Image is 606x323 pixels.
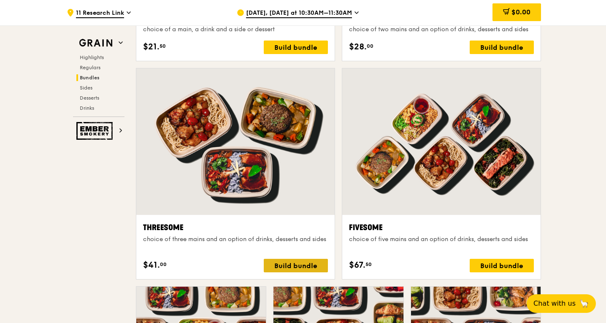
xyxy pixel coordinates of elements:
[349,235,534,244] div: choice of five mains and an option of drinks, desserts and sides
[264,259,328,272] div: Build bundle
[246,9,352,18] span: [DATE], [DATE] at 10:30AM–11:30AM
[143,235,328,244] div: choice of three mains and an option of drinks, desserts and sides
[367,43,373,49] span: 00
[349,259,365,271] span: $67.
[76,9,124,18] span: 11 Research Link
[143,25,328,34] div: choice of a main, a drink and a side or dessert
[349,222,534,233] div: Fivesome
[80,85,92,91] span: Sides
[143,259,160,271] span: $41.
[143,222,328,233] div: Threesome
[80,65,100,71] span: Regulars
[533,299,576,309] span: Chat with us
[80,75,100,81] span: Bundles
[80,105,94,111] span: Drinks
[80,54,104,60] span: Highlights
[365,261,372,268] span: 50
[349,25,534,34] div: choice of two mains and an option of drinks, desserts and sides
[349,41,367,53] span: $28.
[264,41,328,54] div: Build bundle
[470,41,534,54] div: Build bundle
[76,122,115,140] img: Ember Smokery web logo
[80,95,99,101] span: Desserts
[511,8,530,16] span: $0.00
[160,261,167,268] span: 00
[527,294,596,313] button: Chat with us🦙
[160,43,166,49] span: 50
[143,41,160,53] span: $21.
[579,299,589,309] span: 🦙
[470,259,534,272] div: Build bundle
[76,35,115,51] img: Grain web logo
